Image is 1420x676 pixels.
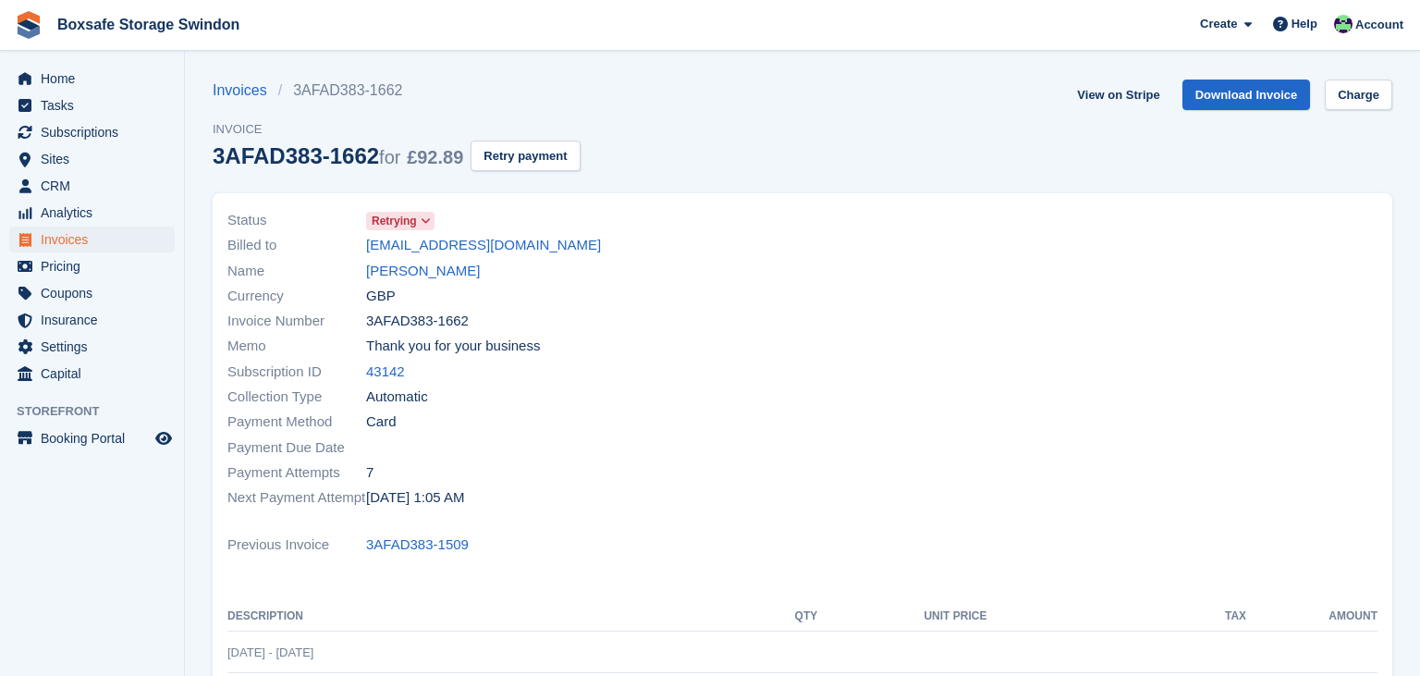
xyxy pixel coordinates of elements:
span: Account [1355,16,1403,34]
span: Booking Portal [41,425,152,451]
span: Subscriptions [41,119,152,145]
span: Automatic [366,387,428,408]
span: Card [366,412,397,433]
a: menu [9,425,175,451]
span: Sites [41,146,152,172]
span: Capital [41,361,152,387]
a: menu [9,92,175,118]
span: Previous Invoice [227,535,366,556]
a: menu [9,280,175,306]
span: Storefront [17,402,184,421]
span: Thank you for your business [366,336,540,357]
span: Invoices [41,227,152,252]
span: GBP [366,286,396,307]
span: Payment Attempts [227,462,366,484]
span: Invoice Number [227,311,366,332]
a: View on Stripe [1070,80,1167,110]
span: Insurance [41,307,152,333]
a: menu [9,334,175,360]
a: 3AFAD383-1509 [366,535,469,556]
span: Pricing [41,253,152,279]
a: menu [9,200,175,226]
a: Invoices [213,80,278,102]
span: Next Payment Attempt [227,487,366,509]
button: Retry payment [471,141,580,171]
span: 7 [366,462,373,484]
time: 2025-08-21 00:05:28 UTC [366,487,464,509]
span: Payment Method [227,412,366,433]
th: Description [227,602,756,632]
a: Preview store [153,427,175,449]
span: for [379,147,400,167]
span: Collection Type [227,387,366,408]
a: 43142 [366,362,405,383]
span: Analytics [41,200,152,226]
span: Tasks [41,92,152,118]
a: menu [9,66,175,92]
span: CRM [41,173,152,199]
span: Memo [227,336,366,357]
th: Amount [1246,602,1377,632]
nav: breadcrumbs [213,80,581,102]
span: Help [1291,15,1317,33]
a: Boxsafe Storage Swindon [50,9,247,40]
a: Retrying [366,210,435,231]
span: Coupons [41,280,152,306]
span: 3AFAD383-1662 [366,311,469,332]
a: menu [9,173,175,199]
th: QTY [756,602,817,632]
span: Settings [41,334,152,360]
span: Retrying [372,213,417,229]
img: Kim Virabi [1334,15,1353,33]
a: [EMAIL_ADDRESS][DOMAIN_NAME] [366,235,601,256]
span: Invoice [213,120,581,139]
a: menu [9,146,175,172]
th: Tax [986,602,1246,632]
img: stora-icon-8386f47178a22dfd0bd8f6a31ec36ba5ce8667c1dd55bd0f319d3a0aa187defe.svg [15,11,43,39]
span: Billed to [227,235,366,256]
span: Status [227,210,366,231]
a: menu [9,119,175,145]
a: [PERSON_NAME] [366,261,480,282]
a: menu [9,361,175,387]
span: £92.89 [407,147,463,167]
th: Unit Price [817,602,986,632]
span: Currency [227,286,366,307]
span: [DATE] - [DATE] [227,645,313,659]
span: Payment Due Date [227,437,366,459]
a: Download Invoice [1182,80,1311,110]
span: Home [41,66,152,92]
span: Subscription ID [227,362,366,383]
span: Create [1200,15,1237,33]
a: Charge [1325,80,1392,110]
div: 3AFAD383-1662 [213,143,463,168]
a: menu [9,253,175,279]
span: Name [227,261,366,282]
a: menu [9,227,175,252]
a: menu [9,307,175,333]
